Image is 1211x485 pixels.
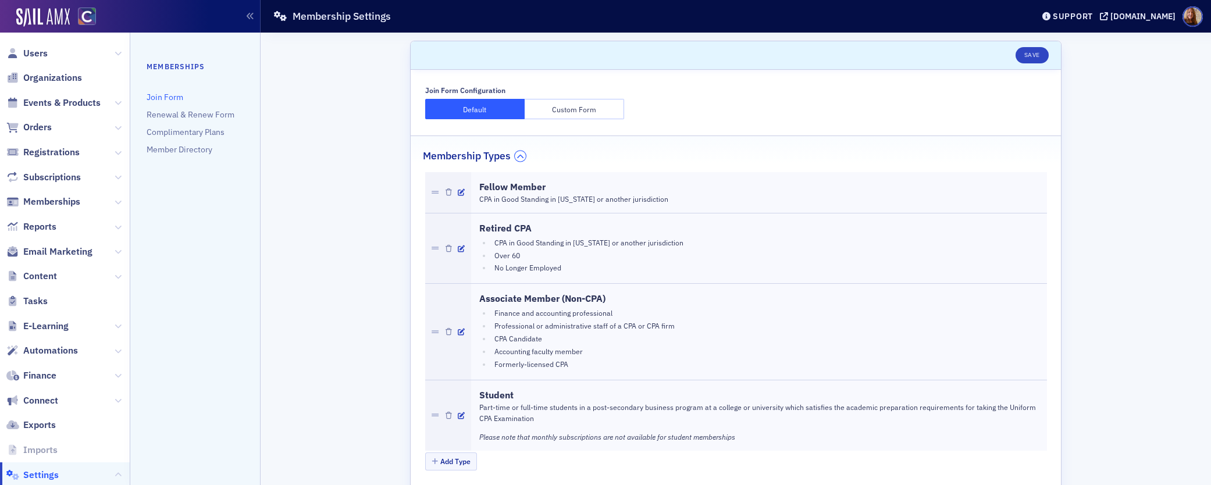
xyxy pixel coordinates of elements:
[1016,47,1049,63] button: Save
[479,222,532,236] h3: Retired CPA
[147,144,212,155] a: Member Directory
[6,444,58,457] a: Imports
[23,469,59,482] span: Settings
[23,419,56,431] span: Exports
[147,127,225,137] a: Complimentary Plans
[479,388,514,402] h3: Student
[1100,12,1180,20] button: [DOMAIN_NAME]
[147,92,183,102] a: Join Form
[6,469,59,482] a: Settings
[6,47,48,60] a: Users
[16,8,70,27] img: SailAMX
[6,245,92,258] a: Email Marketing
[1182,6,1203,27] span: Profile
[23,295,48,308] span: Tasks
[479,432,735,441] em: Please note that monthly subscriptions are not available for student memberships
[23,121,52,134] span: Orders
[479,402,1039,423] p: Part-time or full-time students in a post-secondary business program at a college or university w...
[491,346,1039,356] li: Accounting faculty member
[23,146,80,159] span: Registrations
[6,171,81,184] a: Subscriptions
[6,369,56,382] a: Finance
[23,220,56,233] span: Reports
[491,320,1039,331] li: Professional or administrative staff of a CPA or CPA firm
[425,99,525,119] button: Default
[491,262,1039,273] li: No Longer Employed
[6,97,101,109] a: Events & Products
[491,333,1039,344] li: CPA Candidate
[491,359,1039,369] li: Formerly-licensed CPA
[23,47,48,60] span: Users
[6,220,56,233] a: Reports
[6,146,80,159] a: Registrations
[423,148,511,163] h2: Membership Types
[23,195,80,208] span: Memberships
[6,195,80,208] a: Memberships
[78,8,96,26] img: SailAMX
[491,250,1039,261] li: Over 60
[6,394,58,407] a: Connect
[491,308,1039,318] li: Finance and accounting professional
[147,109,234,120] a: Renewal & Renew Form
[6,72,82,84] a: Organizations
[6,121,52,134] a: Orders
[23,97,101,109] span: Events & Products
[23,394,58,407] span: Connect
[6,344,78,357] a: Automations
[479,194,1039,204] p: CPA in Good Standing in [US_STATE] or another jurisdiction
[525,99,624,119] button: Custom Form
[1110,11,1176,22] div: [DOMAIN_NAME]
[6,295,48,308] a: Tasks
[479,180,546,194] h3: Fellow Member
[23,171,81,184] span: Subscriptions
[425,452,478,470] button: Add Type
[23,444,58,457] span: Imports
[23,245,92,258] span: Email Marketing
[70,8,96,27] a: View Homepage
[147,61,244,72] h4: Memberships
[23,369,56,382] span: Finance
[293,9,391,23] h1: Membership Settings
[6,419,56,431] a: Exports
[23,270,57,283] span: Content
[1053,11,1093,22] div: Support
[6,320,69,333] a: E-Learning
[6,270,57,283] a: Content
[491,237,1039,248] li: CPA in Good Standing in [US_STATE] or another jurisdiction
[23,320,69,333] span: E-Learning
[23,72,82,84] span: Organizations
[479,292,605,306] h3: Associate Member (Non-CPA)
[23,344,78,357] span: Automations
[425,86,505,95] div: Join Form Configuration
